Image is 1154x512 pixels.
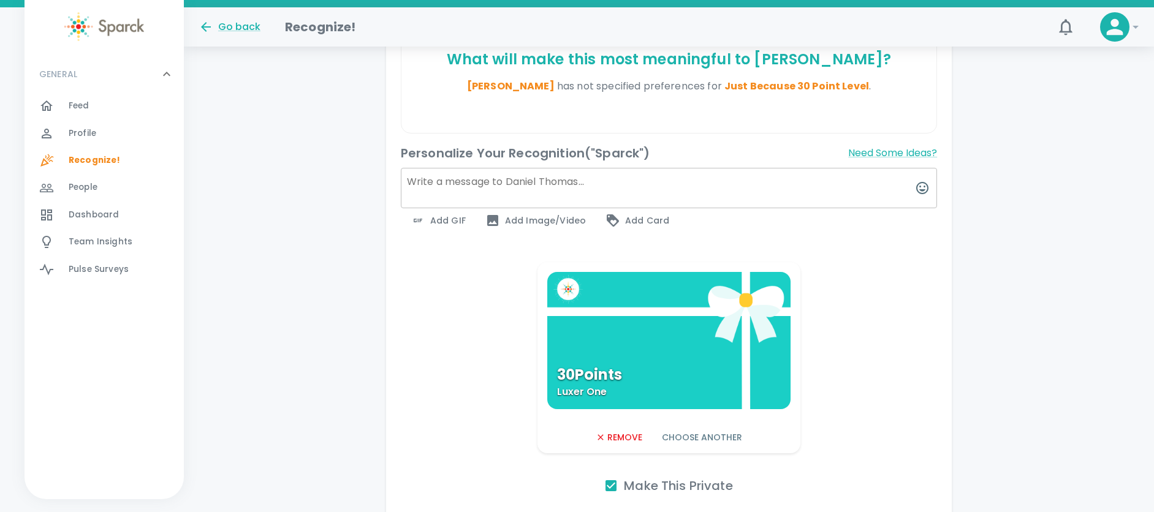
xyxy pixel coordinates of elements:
[25,174,184,201] a: People
[25,147,184,174] a: Recognize!
[64,12,144,41] img: Sparck logo
[25,201,184,228] a: Dashboard
[605,213,669,228] span: Add Card
[25,12,184,41] a: Sparck logo
[25,120,184,147] a: Profile
[25,92,184,119] a: Feed
[485,213,586,228] span: Add Image/Video
[401,143,650,163] h6: Personalize Your Recognition ("Sparck")
[557,385,607,399] p: Luxer One
[39,68,77,80] p: GENERAL
[25,256,184,283] a: Pulse Surveys
[69,181,97,194] span: People
[25,56,184,92] div: GENERAL
[467,79,555,93] span: [PERSON_NAME]
[69,100,89,112] span: Feed
[591,426,647,449] button: Remove
[411,213,466,228] span: Add GIF
[406,79,932,94] p: .
[557,79,869,93] span: has not specified preferences for
[69,127,96,140] span: Profile
[547,272,791,409] button: 30PointsLuxer One
[285,17,356,37] h1: Recognize!
[69,154,121,167] span: Recognize!
[624,476,733,495] h6: Make This Private
[557,367,622,382] p: 30 Points
[69,236,132,248] span: Team Insights
[69,263,129,276] span: Pulse Surveys
[657,426,747,449] button: Choose Another
[69,209,119,221] span: Dashboard
[199,20,260,34] button: Go back
[406,50,932,69] p: What will make this most meaningful to [PERSON_NAME] ?
[25,228,184,255] a: Team Insights
[25,92,184,288] div: GENERAL
[724,79,869,93] span: Just Because 30 Point Level
[848,143,937,163] button: Need Some Ideas?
